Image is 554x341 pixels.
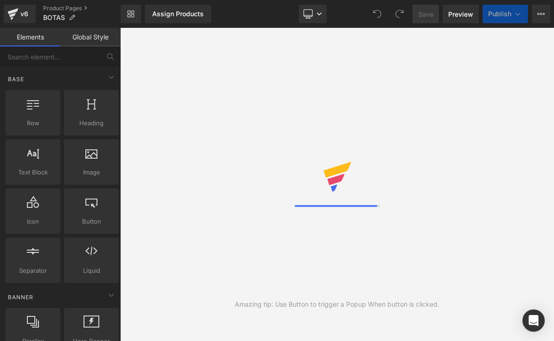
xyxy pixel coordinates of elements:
[532,5,550,23] button: More
[443,5,479,23] a: Preview
[67,167,116,177] span: Image
[43,5,121,12] a: Product Pages
[418,9,433,19] span: Save
[60,28,121,46] a: Global Style
[368,5,387,23] button: Undo
[67,217,116,226] span: Button
[152,10,204,18] div: Assign Products
[483,5,528,23] button: Publish
[488,10,511,18] span: Publish
[235,299,439,309] div: Amazing tip: Use Button to trigger a Popup When button is clicked.
[67,266,116,276] span: Liquid
[522,309,545,332] div: Open Intercom Messenger
[67,118,116,128] span: Heading
[8,217,58,226] span: Icon
[7,75,25,84] span: Base
[448,9,473,19] span: Preview
[4,5,36,23] a: v6
[8,167,58,177] span: Text Block
[19,8,30,20] div: v6
[121,5,141,23] a: New Library
[43,14,65,21] span: BOTAS
[8,118,58,128] span: Row
[7,293,34,302] span: Banner
[8,266,58,276] span: Separator
[390,5,409,23] button: Redo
